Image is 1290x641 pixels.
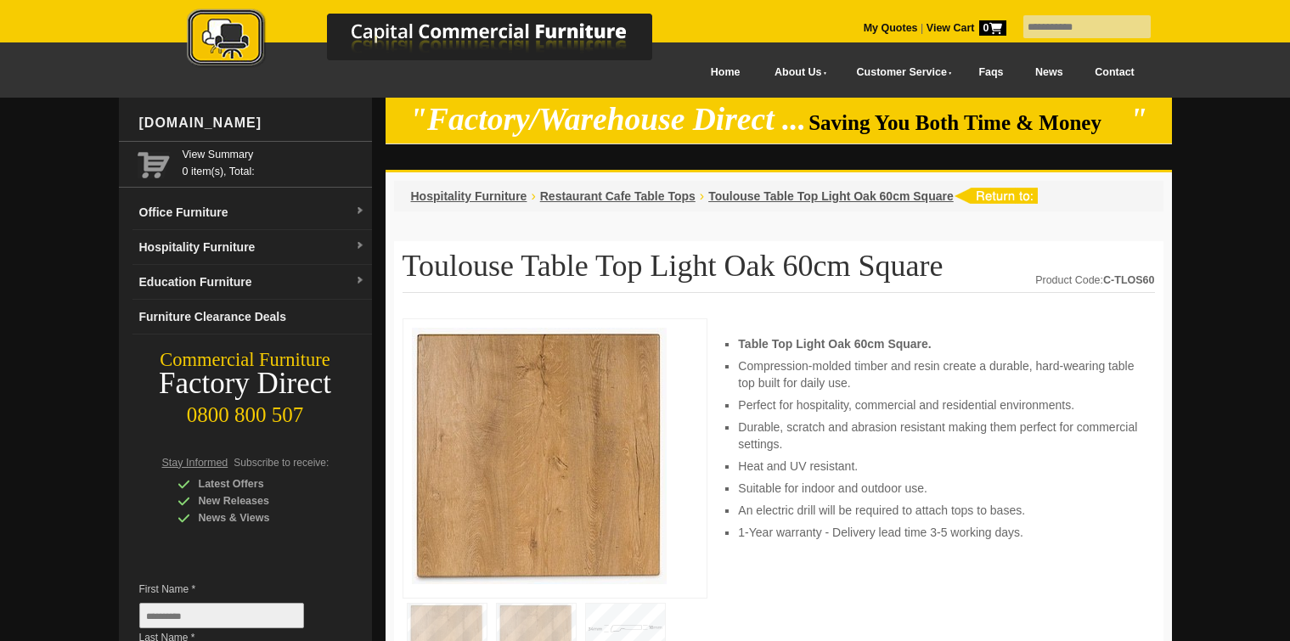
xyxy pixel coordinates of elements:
[738,480,1137,497] li: Suitable for indoor and outdoor use.
[177,492,339,509] div: New Releases
[864,22,918,34] a: My Quotes
[1019,53,1079,92] a: News
[132,195,372,230] a: Office Furnituredropdown
[139,603,304,628] input: First Name *
[738,458,1137,475] li: Heat and UV resistant.
[355,206,365,216] img: dropdown
[162,457,228,469] span: Stay Informed
[140,8,735,70] img: Capital Commercial Furniture Logo
[923,22,1006,34] a: View Cart0
[708,189,954,203] a: Toulouse Table Top Light Oak 60cm Square
[1103,274,1154,286] strong: C-TLOS60
[132,265,372,300] a: Education Furnituredropdown
[756,53,837,92] a: About Us
[234,457,329,469] span: Subscribe to receive:
[119,395,372,427] div: 0800 800 507
[403,250,1155,293] h1: Toulouse Table Top Light Oak 60cm Square
[540,189,696,203] a: Restaurant Cafe Table Tops
[1035,272,1154,289] div: Product Code:
[177,475,339,492] div: Latest Offers
[808,111,1127,134] span: Saving You Both Time & Money
[954,188,1038,204] img: return to
[132,230,372,265] a: Hospitality Furnituredropdown
[738,396,1137,413] li: Perfect for hospitality, commercial and residential environments.
[738,357,1137,391] li: Compression-molded timber and resin create a durable, hard-wearing table top built for daily use.
[1079,53,1150,92] a: Contact
[963,53,1020,92] a: Faqs
[183,146,365,177] span: 0 item(s), Total:
[738,524,1137,541] li: 1-Year warranty - Delivery lead time 3-5 working days.
[183,146,365,163] a: View Summary
[355,276,365,286] img: dropdown
[738,337,931,351] strong: Table Top Light Oak 60cm Square.
[177,509,339,526] div: News & Views
[140,8,735,76] a: Capital Commercial Furniture Logo
[132,98,372,149] div: [DOMAIN_NAME]
[119,372,372,396] div: Factory Direct
[738,502,1137,519] li: An electric drill will be required to attach tops to bases.
[927,22,1006,34] strong: View Cart
[355,241,365,251] img: dropdown
[979,20,1006,36] span: 0
[412,328,667,584] img: Toulouse Table Top Light Oak 60cm Square
[700,188,704,205] li: ›
[409,102,806,137] em: "Factory/Warehouse Direct ...
[738,419,1137,453] li: Durable, scratch and abrasion resistant making them perfect for commercial settings.
[411,189,527,203] a: Hospitality Furniture
[531,188,535,205] li: ›
[139,581,330,598] span: First Name *
[132,300,372,335] a: Furniture Clearance Deals
[119,348,372,372] div: Commercial Furniture
[1129,102,1147,137] em: "
[837,53,962,92] a: Customer Service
